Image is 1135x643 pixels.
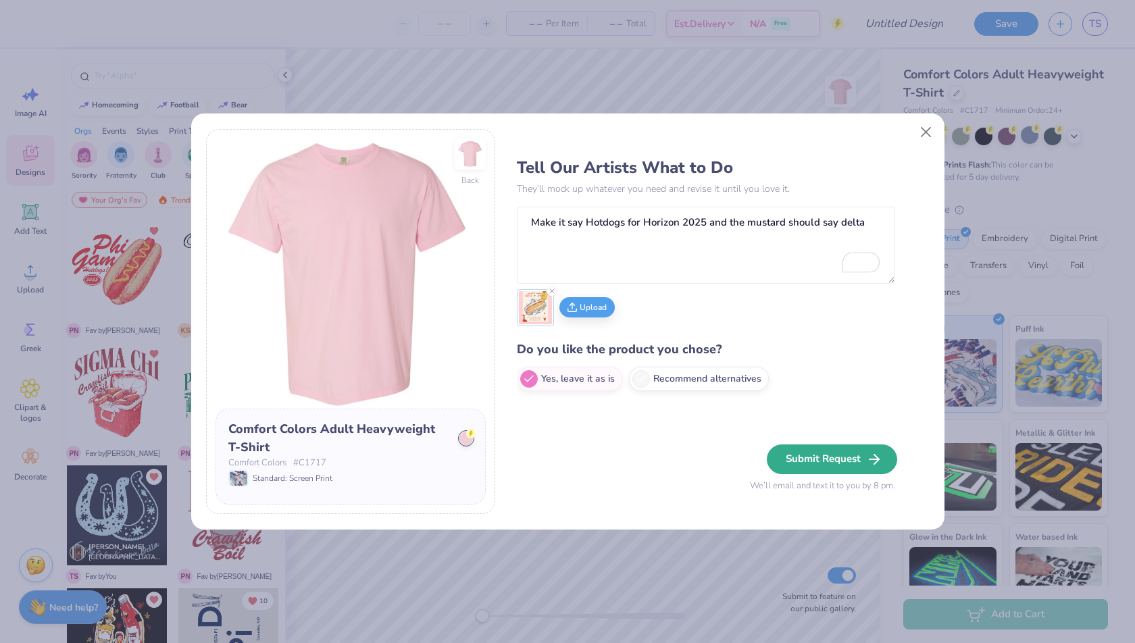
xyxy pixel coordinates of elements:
img: Back [457,140,484,168]
h4: Do you like the product you chose? [517,340,895,359]
span: Comfort Colors [228,457,286,470]
label: Recommend alternatives [629,367,769,391]
span: # C1717 [293,457,326,470]
button: Close [913,120,938,145]
textarea: To enrich screen reader interactions, please activate Accessibility in Grammarly extension settings [517,207,895,284]
button: Upload [559,297,615,317]
img: Standard: Screen Print [230,471,247,486]
span: We’ll email and text it to you by 8 pm. [750,480,895,493]
h3: Tell Our Artists What to Do [517,157,895,178]
div: Back [461,174,479,186]
span: Standard: Screen Print [253,472,332,484]
img: Front [216,138,486,409]
div: Comfort Colors Adult Heavyweight T-Shirt [228,420,449,457]
label: Yes, leave it as is [517,367,622,391]
button: Submit Request [767,444,897,474]
p: They’ll mock up whatever you need and revise it until you love it. [517,182,895,196]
